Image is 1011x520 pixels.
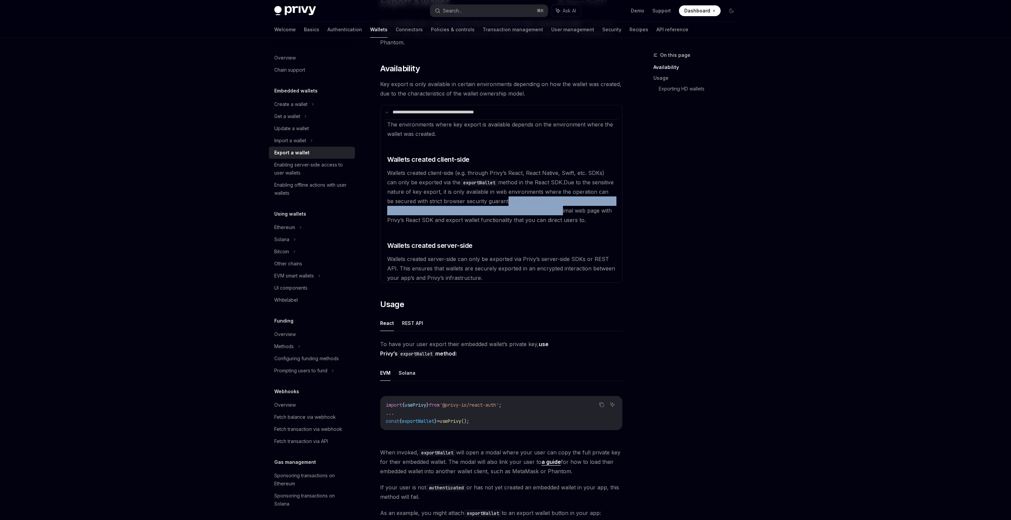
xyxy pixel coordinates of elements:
[551,5,581,17] button: Ask AI
[274,458,316,466] h5: Gas management
[370,22,388,38] a: Wallets
[387,170,604,186] span: Wallets created client-side (e.g. through Privy’s React, React Native, Swift, etc. SDKs) can only...
[726,5,737,16] button: Toggle dark mode
[274,492,351,508] div: Sponsoring transactions on Solana
[443,7,462,15] div: Search...
[460,179,498,186] code: exportWallet
[274,223,295,231] div: Ethereum
[274,54,296,62] div: Overview
[630,22,648,38] a: Recipes
[269,159,355,179] a: Enabling server-side access to user wallets
[380,339,622,358] span: To have your user export their embedded wallet’s private key,
[437,418,440,424] span: =
[380,79,622,98] span: Key export is only available in certain environments depending on how the wallet was created, due...
[274,437,328,445] div: Fetch transaction via API
[399,365,415,381] button: Solana
[274,401,296,409] div: Overview
[274,472,351,488] div: Sponsoring transactions on Ethereum
[602,22,621,38] a: Security
[405,402,426,408] span: usePrivy
[399,418,402,424] span: {
[304,22,319,38] a: Basics
[269,490,355,510] a: Sponsoring transactions on Solana
[269,399,355,411] a: Overview
[274,161,351,177] div: Enabling server-side access to user wallets
[274,317,293,325] h5: Funding
[563,7,576,14] span: Ask AI
[327,22,362,38] a: Authentication
[426,402,429,408] span: }
[483,22,543,38] a: Transaction management
[274,22,296,38] a: Welcome
[386,410,394,416] span: ...
[269,470,355,490] a: Sponsoring transactions on Ethereum
[499,402,501,408] span: ;
[274,296,298,304] div: Whitelabel
[380,448,622,476] span: When invoked, will open a modal where your user can copy the full private key for their embedded ...
[269,328,355,340] a: Overview
[402,315,423,331] button: REST API
[430,5,548,17] button: Search...⌘K
[386,402,402,408] span: import
[380,365,391,381] button: EVM
[387,256,615,281] span: Wallets created server-side can only be exported via Privy’s server-side SDKs or REST API. This e...
[380,341,549,357] strong: use Privy’s method:
[380,508,622,518] span: As an example, you might attach to an export wallet button in your app:
[659,83,742,94] a: Exporting HD wallets
[274,284,308,292] div: UI components
[387,179,614,205] span: Due to the sensitive nature of key export, it is only available in web environments where the ope...
[653,62,742,73] a: Availability
[269,64,355,76] a: Chain support
[418,449,456,456] code: exportWallet
[274,210,306,218] h5: Using wallets
[380,63,420,74] span: Availability
[608,400,617,409] button: Ask AI
[434,418,437,424] span: }
[684,7,710,14] span: Dashboard
[269,294,355,306] a: Whitelabel
[274,330,296,338] div: Overview
[274,124,309,133] div: Update a wallet
[269,423,355,435] a: Fetch transaction via webhook
[269,258,355,270] a: Other chains
[461,418,469,424] span: ();
[551,22,594,38] a: User management
[464,510,502,517] code: exportWallet
[269,282,355,294] a: UI components
[274,235,289,244] div: Solana
[387,121,613,137] span: The environments where key export is available depends on the environment where the wallet was cr...
[274,387,299,396] h5: Webhooks
[274,112,300,120] div: Get a wallet
[269,179,355,199] a: Enabling offline actions with user wallets
[429,402,440,408] span: from
[380,483,622,502] span: If your user is not or has not yet created an embedded wallet in your app, this method will fail.
[631,7,644,14] a: Demo
[386,418,399,424] span: const
[402,418,434,424] span: exportWallet
[387,155,470,164] span: Wallets created client-side
[402,402,405,408] span: {
[269,122,355,135] a: Update a wallet
[274,355,339,363] div: Configuring funding methods
[597,400,606,409] button: Copy the contents from the code block
[269,435,355,447] a: Fetch transaction via API
[679,5,721,16] a: Dashboard
[537,8,544,13] span: ⌘ K
[274,87,318,95] h5: Embedded wallets
[274,260,302,268] div: Other chains
[274,413,336,421] div: Fetch balance via webhook
[274,100,308,108] div: Create a wallet
[274,181,351,197] div: Enabling offline actions with user wallets
[380,299,404,310] span: Usage
[274,342,294,350] div: Methods
[431,22,475,38] a: Policies & controls
[652,7,671,14] a: Support
[656,22,688,38] a: API reference
[274,66,305,74] div: Chain support
[387,198,615,223] span: If you’d like to enable key export with one of Privy’s other client-side SDKs, we encourage setti...
[541,458,561,466] a: a guide
[274,367,327,375] div: Prompting users to fund
[274,248,289,256] div: Bitcoin
[380,315,394,331] button: React
[426,484,467,491] code: authenticated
